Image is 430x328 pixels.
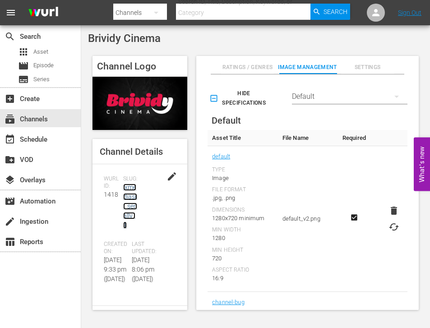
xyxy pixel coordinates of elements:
div: Dimensions [212,207,273,214]
button: edit [161,166,183,187]
div: Type [212,166,273,174]
span: Ingestion [5,216,15,227]
span: Schedule [5,134,15,145]
span: 1418 [104,191,118,198]
span: Ratings / Genres [221,63,274,72]
span: Brividy Cinema [88,32,161,45]
span: Episode [18,60,29,71]
div: Image [212,174,273,183]
button: Search [310,4,350,20]
span: [DATE] 9:33 pm ([DATE]) [104,256,126,282]
span: Search [324,4,347,20]
span: Last Updated: [132,241,157,255]
a: default [212,151,230,162]
div: 16:9 [212,274,273,283]
div: 1280x720 minimum [212,214,273,223]
button: Hide Specifications [208,86,269,111]
img: ans4CAIJ8jUAAAAAAAAAAAAAAAAAAAAAAAAgQb4GAAAAAAAAAAAAAAAAAAAAAAAAJMjXAAAAAAAAAAAAAAAAAAAAAAAAgAT5G... [22,2,65,23]
span: VOD [5,154,15,165]
th: Required [338,130,370,146]
span: Create [5,93,15,104]
span: Series [18,74,29,85]
svg: Required [349,213,360,222]
span: Image Management [278,63,337,72]
div: Aspect Ratio [212,267,273,274]
span: Channels [5,114,15,125]
h4: Channel Logo [92,56,187,77]
div: Default [292,84,407,109]
div: File Format [212,186,273,194]
div: .jpg, .png [212,194,273,203]
span: Overlays [5,175,15,185]
td: default_v2.png [278,146,338,292]
div: 1280 [212,234,273,243]
span: Slug: [123,176,138,183]
th: File Name [278,130,338,146]
span: Hide Specifications [211,89,266,108]
span: Automation [5,196,15,207]
span: Asset [33,47,48,56]
span: Asset [18,46,29,57]
span: menu [5,7,16,18]
span: Episode [33,61,54,70]
a: channel-bug [212,296,245,308]
a: Sign Out [398,9,421,16]
span: [DATE] 8:06 pm ([DATE]) [132,256,154,282]
a: ixmediasrl_serially_1 [123,184,137,229]
span: Wurl ID: [104,176,119,190]
span: Search [5,31,15,42]
img: Brividy Cinema [92,77,187,130]
button: Open Feedback Widget [414,137,430,191]
div: 720 [212,254,273,263]
div: Min Height [212,247,273,254]
span: Created On: [104,241,127,255]
span: Channel Details [100,146,163,157]
span: Settings [341,63,394,72]
th: Asset Title [208,130,278,146]
span: Default [212,115,241,126]
span: edit [166,171,177,182]
span: Reports [5,236,15,247]
div: Min Width [212,226,273,234]
span: Series [33,75,50,84]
